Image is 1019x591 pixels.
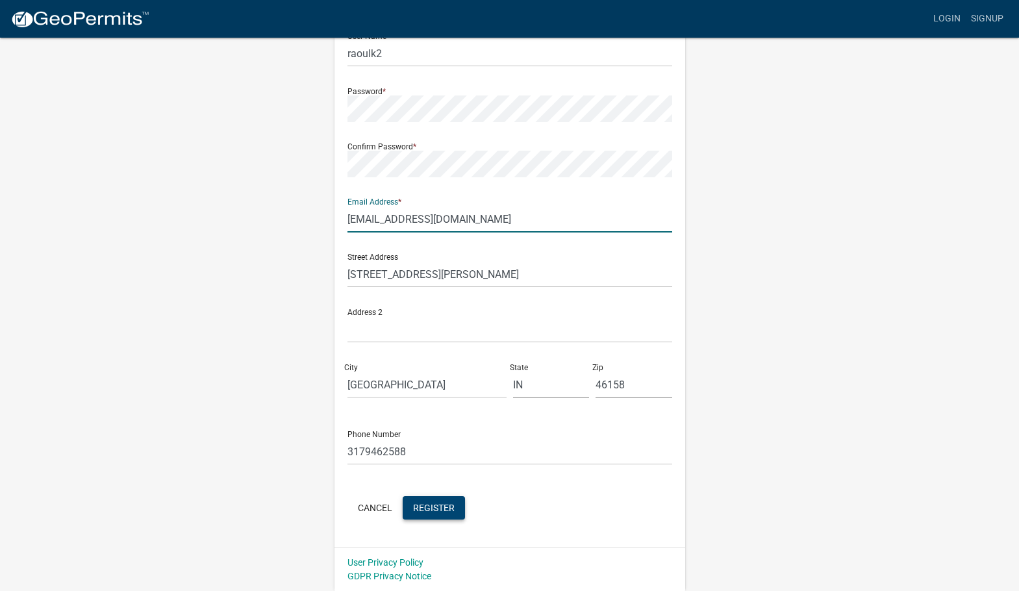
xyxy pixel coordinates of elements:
[966,6,1009,31] a: Signup
[347,557,423,568] a: User Privacy Policy
[403,496,465,520] button: Register
[928,6,966,31] a: Login
[347,571,431,581] a: GDPR Privacy Notice
[413,502,455,512] span: Register
[347,496,403,520] button: Cancel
